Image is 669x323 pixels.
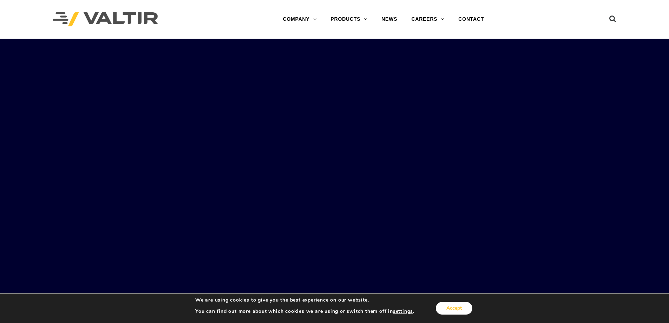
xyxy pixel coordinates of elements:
button: settings [393,308,413,315]
a: CAREERS [404,12,451,26]
p: You can find out more about which cookies we are using or switch them off in . [195,308,414,315]
img: Valtir [53,12,158,27]
a: NEWS [374,12,404,26]
p: We are using cookies to give you the best experience on our website. [195,297,414,303]
a: COMPANY [276,12,323,26]
a: PRODUCTS [323,12,374,26]
a: CONTACT [451,12,491,26]
button: Accept [436,302,472,315]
